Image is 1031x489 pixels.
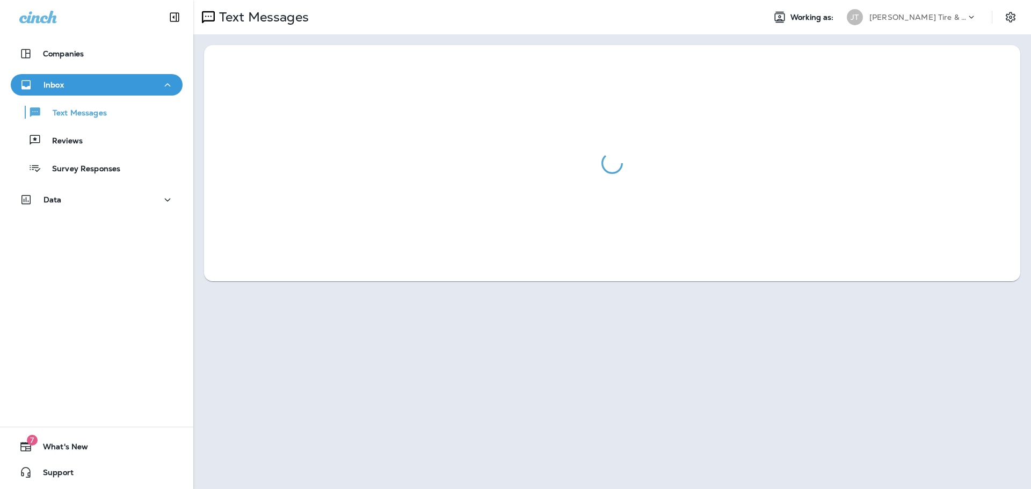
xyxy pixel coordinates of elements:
[11,462,183,483] button: Support
[159,6,190,28] button: Collapse Sidebar
[42,108,107,119] p: Text Messages
[43,81,64,89] p: Inbox
[1001,8,1020,27] button: Settings
[11,101,183,123] button: Text Messages
[41,136,83,147] p: Reviews
[43,195,62,204] p: Data
[790,13,836,22] span: Working as:
[27,435,38,446] span: 7
[32,468,74,481] span: Support
[41,164,120,174] p: Survey Responses
[11,189,183,210] button: Data
[847,9,863,25] div: JT
[11,43,183,64] button: Companies
[11,129,183,151] button: Reviews
[11,436,183,457] button: 7What's New
[11,74,183,96] button: Inbox
[43,49,84,58] p: Companies
[32,442,88,455] span: What's New
[11,157,183,179] button: Survey Responses
[215,9,309,25] p: Text Messages
[869,13,966,21] p: [PERSON_NAME] Tire & Auto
